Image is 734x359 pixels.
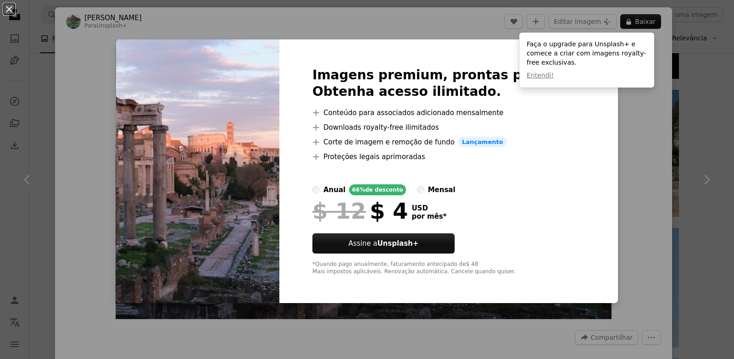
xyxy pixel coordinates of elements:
span: por mês * [411,212,446,221]
li: Corte de imagem e remoção de fundo [312,137,585,148]
div: 66% de desconto [349,184,406,195]
li: Conteúdo para associados adicionado mensalmente [312,107,585,118]
li: Proteções legais aprimoradas [312,151,585,162]
span: USD [411,204,446,212]
div: mensal [428,184,456,195]
strong: Unsplash+ [377,239,418,248]
input: mensal [417,186,424,193]
div: anual [323,184,345,195]
span: Lançamento [458,137,507,148]
input: anual66%de desconto [312,186,320,193]
span: $ 12 [312,199,366,223]
div: *Quando pago anualmente, faturamento antecipado de $ 48 Mais impostos aplicáveis. Renovação autom... [312,261,585,276]
h2: Imagens premium, prontas para usar. Obtenha acesso ilimitado. [312,67,585,100]
li: Downloads royalty-free ilimitados [312,122,585,133]
div: Faça o upgrade para Unsplash+ e comece a criar com imagens royalty-free exclusivas. [519,33,654,88]
div: $ 4 [312,199,408,223]
img: premium_photo-1706464965798-336f113c677a [116,39,279,304]
button: Entendi! [527,71,554,80]
button: Assine aUnsplash+ [312,233,455,254]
